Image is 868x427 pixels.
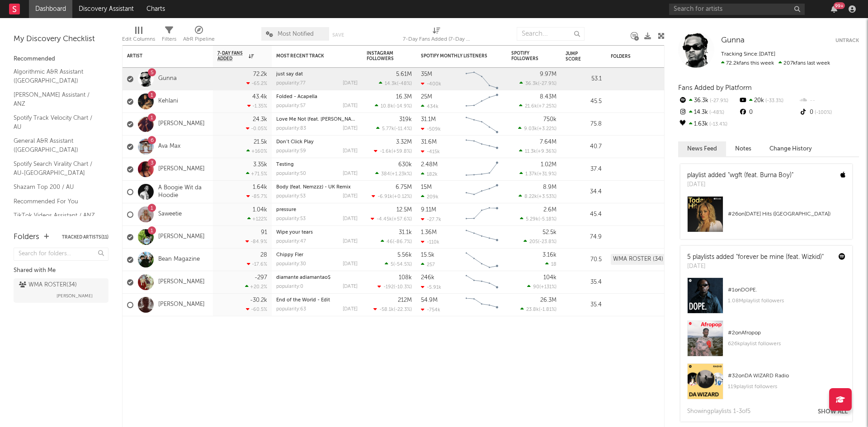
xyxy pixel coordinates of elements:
div: 1.64k [253,184,267,190]
span: 72.2k fans this week [721,61,774,66]
div: 209k [421,194,439,200]
div: pressure [276,207,358,212]
div: ( ) [527,284,557,290]
a: Algorithmic A&R Assistant ([GEOGRAPHIC_DATA]) [14,67,99,85]
div: 434k [421,103,439,109]
div: 99 + [834,2,845,9]
div: 7.64M [540,139,557,145]
svg: Chart title [462,249,502,271]
div: +122 % [247,216,267,222]
div: popularity: 47 [276,239,306,244]
a: [PERSON_NAME] [158,165,205,173]
a: Folded - Acapella [276,94,317,99]
div: 14.3k [678,107,738,118]
a: Saweetie [158,211,182,218]
span: 14.3k [385,81,397,86]
input: Search for folders... [14,248,108,261]
span: 18 [551,262,557,267]
div: End of the World - Edit [276,298,358,303]
div: 75.8 [566,119,602,130]
div: 28 [260,252,267,258]
div: Shared with Me [14,265,108,276]
span: 384 [381,172,390,177]
div: [DATE] [343,103,358,108]
a: [PERSON_NAME] [158,278,205,286]
span: +9.36 % [538,149,555,154]
a: General A&R Assistant ([GEOGRAPHIC_DATA]) [14,136,99,155]
div: A&R Pipeline [183,34,215,45]
div: ( ) [379,80,412,86]
div: # 32 on DA WIZARD Radio [728,371,845,381]
div: ( ) [375,171,412,177]
a: #32onDA WIZARD Radio119playlist followers [680,363,852,406]
span: -11.4 % [396,127,410,131]
div: Wipe your tears [276,230,358,235]
div: 72.2k [253,71,267,77]
div: 31.1M [421,117,436,122]
div: [DATE] [343,81,358,86]
div: Don’t Click Play [276,140,358,145]
span: -4.45k [377,217,392,222]
span: +31.9 % [538,172,555,177]
span: [PERSON_NAME] [57,291,93,301]
span: 10.8k [381,104,393,109]
div: popularity: 53 [276,216,306,221]
div: 70.5 [566,254,602,265]
a: Gunna [158,75,177,83]
svg: Chart title [462,294,502,316]
div: 26.3M [540,297,557,303]
button: Save [332,33,344,38]
button: News Feed [678,141,726,156]
div: just say dat [276,72,358,77]
div: popularity: 59 [276,149,306,154]
div: Most Recent Track [276,53,344,59]
div: # 26 on [DATE] Hits ([GEOGRAPHIC_DATA]) [728,209,845,220]
div: -85.7 % [246,193,267,199]
div: Testing [276,162,358,167]
div: ( ) [519,193,557,199]
div: 15.5k [421,252,434,258]
span: -27.9 % [708,99,728,103]
div: +20.2 % [245,284,267,290]
span: -22.3 % [395,307,410,312]
a: "wgft (feat. Burna Boy)" [728,172,793,178]
span: -6.91k [377,194,392,199]
span: 9.03k [524,127,537,131]
div: Spotify Followers [511,51,543,61]
a: pressure [276,207,296,212]
span: +1.23k % [392,172,410,177]
div: -415k [421,149,440,155]
div: 1.04k [253,207,267,213]
button: Untrack [835,36,859,45]
div: ( ) [524,239,557,244]
a: Love Me Not (feat. [PERSON_NAME][GEOGRAPHIC_DATA]) [276,117,412,122]
input: Search... [517,27,585,41]
div: 5.56k [397,252,412,258]
div: playlist added [687,171,793,180]
a: Spotify Search Virality Chart / AU-[GEOGRAPHIC_DATA] [14,159,99,178]
div: 24.3k [253,117,267,122]
span: +7.25 % [538,104,555,109]
span: -48 % [708,110,724,115]
div: 0 [799,107,859,118]
span: Tracking Since: [DATE] [721,52,775,57]
div: ( ) [375,103,412,109]
a: Don’t Click Play [276,140,314,145]
div: Edit Columns [122,23,155,49]
button: Show All [818,409,848,415]
a: A Boogie Wit da Hoodie [158,184,208,200]
a: [PERSON_NAME] [158,120,205,128]
div: [DATE] [687,180,793,189]
a: Bean Magazine [158,256,200,263]
div: 12.5M [396,207,412,213]
div: ( ) [518,126,557,131]
div: 20k [738,95,798,107]
span: +3.53 % [538,194,555,199]
span: +3.22 % [538,127,555,131]
div: ( ) [519,103,557,109]
span: Fans Added by Platform [678,84,752,91]
div: 319k [399,117,412,122]
button: Tracked Artists(11) [62,235,108,239]
div: 21.5k [254,139,267,145]
span: +59.8 % [393,149,410,154]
